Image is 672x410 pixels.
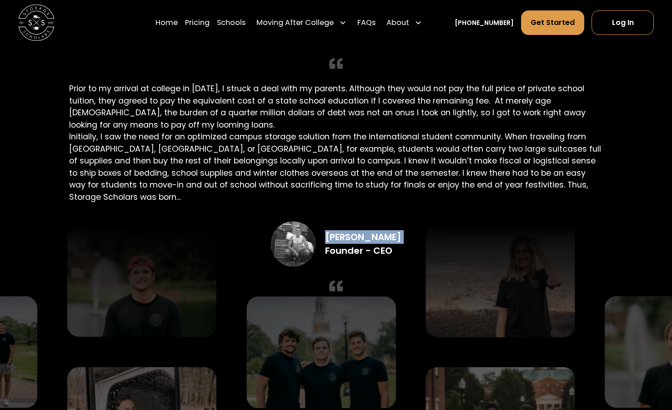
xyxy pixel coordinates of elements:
[592,10,653,35] a: Log In
[185,10,210,35] a: Pricing
[18,5,55,41] img: Storage Scholars main logo
[155,10,178,35] a: Home
[455,18,514,28] a: [PHONE_NUMBER]
[357,10,376,35] a: FAQs
[253,10,350,35] div: Moving After College
[383,10,426,35] div: About
[386,17,409,28] div: About
[217,10,246,35] a: Schools
[521,10,584,35] a: Get Started
[246,296,396,408] img: More team members
[256,17,334,28] div: Moving After College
